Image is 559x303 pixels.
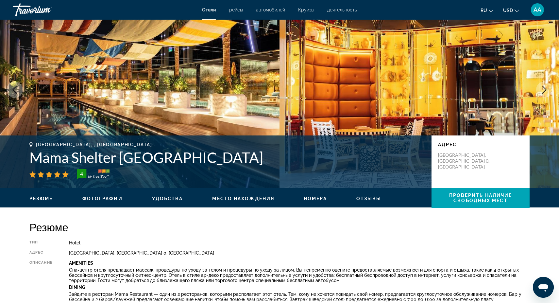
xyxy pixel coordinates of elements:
a: рейсы [229,7,243,12]
button: User Menu [529,3,546,17]
div: адрес [29,250,53,256]
b: Amenities [69,260,93,266]
div: Hotel [69,240,530,245]
button: Отзывы [356,196,381,202]
p: Спа-центр отеля предлашает массаж, процедуры по уходу за телом и процедуры по уходу за лицом. Вы ... [69,267,530,283]
button: Резюме [29,196,53,202]
span: [GEOGRAPHIC_DATA], , [GEOGRAPHIC_DATA] [36,142,152,147]
h1: Mama Shelter [GEOGRAPHIC_DATA] [29,149,425,166]
div: [GEOGRAPHIC_DATA], [GEOGRAPHIC_DATA] 0, [GEOGRAPHIC_DATA] [69,250,530,256]
a: Круизы [298,7,314,12]
button: Номера [304,196,327,202]
b: Dining [69,285,85,290]
button: Previous image [7,81,23,98]
button: Change language [481,6,493,15]
h2: Резюме [29,221,530,234]
button: Фотографий [82,196,123,202]
button: Место нахождения [212,196,274,202]
a: Отели [202,7,216,12]
button: Next image [536,81,552,98]
div: Тип [29,240,53,245]
p: адрес [438,142,523,147]
p: [GEOGRAPHIC_DATA], [GEOGRAPHIC_DATA] 0, [GEOGRAPHIC_DATA] [438,152,490,170]
a: деятельность [327,7,357,12]
img: trustyou-badge-hor.svg [77,169,110,180]
button: Проверить наличие свободных мест [432,188,530,208]
span: AA [534,7,541,13]
button: Change currency [503,6,519,15]
div: 4 [75,170,88,178]
a: автомобилей [256,7,285,12]
p: Зайдите в ресторан Mama Restaurant — один из 2 ресторанов, которыми располагает этот отель. Тем, ... [69,292,530,302]
iframe: Кнопка запуска окна обмена сообщениями [533,277,554,298]
span: ru [481,8,487,13]
button: Удобства [152,196,183,202]
a: Travorium [13,1,78,18]
span: USD [503,8,513,13]
span: Проверить наличие свободных мест [449,193,512,203]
